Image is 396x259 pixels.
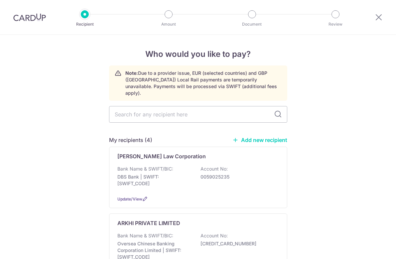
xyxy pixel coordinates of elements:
p: Recipient [60,21,109,28]
p: Account No: [200,232,228,239]
iframe: Opens a widget where you can find more information [353,239,389,256]
p: Due to a provider issue, EUR (selected countries) and GBP ([GEOGRAPHIC_DATA]) Local Rail payments... [125,70,282,96]
p: Bank Name & SWIFT/BIC: [117,166,173,172]
p: Review [311,21,360,28]
p: Bank Name & SWIFT/BIC: [117,232,173,239]
h5: My recipients (4) [109,136,152,144]
p: 0059025235 [200,174,275,180]
input: Search for any recipient here [109,106,287,123]
strong: Note: [125,70,138,76]
img: CardUp [13,13,46,21]
h4: Who would you like to pay? [109,48,287,60]
p: Amount [144,21,193,28]
p: Account No: [200,166,228,172]
p: ARKHI PRIVATE LIMITED [117,219,180,227]
p: Document [227,21,277,28]
p: [CREDIT_CARD_NUMBER] [200,240,275,247]
p: DBS Bank | SWIFT: [SWIFT_CODE] [117,174,192,187]
p: [PERSON_NAME] Law Corporation [117,152,206,160]
a: Add new recipient [232,137,287,143]
a: Update/View [117,196,142,201]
